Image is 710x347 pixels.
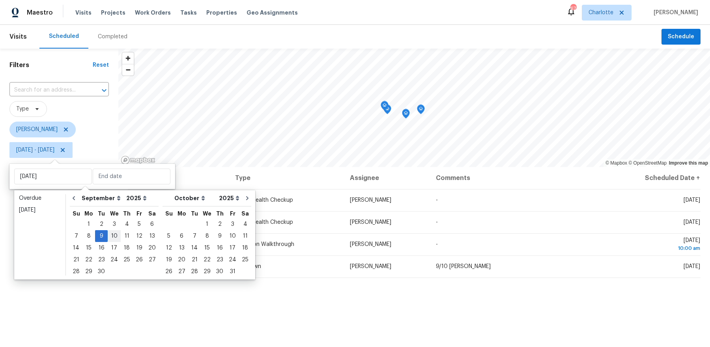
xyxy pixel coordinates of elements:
[95,266,108,277] div: 30
[436,242,438,247] span: -
[16,126,58,133] span: [PERSON_NAME]
[75,9,92,17] span: Visits
[213,231,226,242] div: 9
[121,218,133,230] div: Thu Sep 04 2025
[146,254,159,265] div: 27
[128,167,229,189] th: Address
[133,230,146,242] div: Fri Sep 12 2025
[133,218,146,230] div: Fri Sep 05 2025
[122,64,134,75] button: Zoom out
[350,197,391,203] span: [PERSON_NAME]
[226,266,239,278] div: Fri Oct 31 2025
[188,254,201,266] div: Tue Oct 21 2025
[82,254,95,265] div: 22
[121,254,133,266] div: Thu Sep 25 2025
[82,242,95,253] div: 15
[14,169,92,184] input: Sat, Jan 01
[216,211,224,216] abbr: Thursday
[684,264,700,269] span: [DATE]
[241,211,249,216] abbr: Saturday
[108,219,121,230] div: 3
[70,230,82,242] div: Sun Sep 07 2025
[226,254,239,266] div: Fri Oct 24 2025
[239,218,251,230] div: Sat Oct 04 2025
[235,219,293,225] span: Home Health Checkup
[121,230,133,242] div: Thu Sep 11 2025
[82,218,95,230] div: Mon Sep 01 2025
[226,254,239,265] div: 24
[201,242,213,253] div: 15
[201,231,213,242] div: 8
[146,231,159,242] div: 13
[73,211,80,216] abbr: Sunday
[27,9,53,17] span: Maestro
[602,167,701,189] th: Scheduled Date ↑
[133,242,146,254] div: Fri Sep 19 2025
[108,242,121,254] div: Wed Sep 17 2025
[49,32,79,40] div: Scheduled
[19,194,61,202] div: Overdue
[95,266,108,278] div: Tue Sep 30 2025
[436,264,491,269] span: 9/10 [PERSON_NAME]
[110,211,119,216] abbr: Wednesday
[95,254,108,266] div: Tue Sep 23 2025
[95,230,108,242] div: Tue Sep 09 2025
[146,242,159,254] div: Sat Sep 20 2025
[146,219,159,230] div: 6
[70,242,82,254] div: Sun Sep 14 2025
[180,10,197,15] span: Tasks
[201,254,213,266] div: Wed Oct 22 2025
[122,53,134,64] button: Zoom in
[175,266,188,277] div: 27
[175,242,188,254] div: Mon Oct 13 2025
[177,211,186,216] abbr: Monday
[163,231,175,242] div: 5
[436,197,438,203] span: -
[82,231,95,242] div: 8
[163,242,175,254] div: Sun Oct 12 2025
[226,266,239,277] div: 31
[241,190,253,206] button: Go to next month
[121,231,133,242] div: 11
[239,219,251,230] div: 4
[108,231,121,242] div: 10
[239,254,251,266] div: Sat Oct 25 2025
[684,197,700,203] span: [DATE]
[9,61,93,69] h1: Filters
[146,254,159,266] div: Sat Sep 27 2025
[436,219,438,225] span: -
[201,242,213,254] div: Wed Oct 15 2025
[226,218,239,230] div: Fri Oct 03 2025
[589,9,613,17] span: Charlotte
[350,219,391,225] span: [PERSON_NAME]
[133,231,146,242] div: 12
[121,242,133,253] div: 18
[82,230,95,242] div: Mon Sep 08 2025
[175,230,188,242] div: Mon Oct 06 2025
[175,266,188,278] div: Mon Oct 27 2025
[16,105,29,113] span: Type
[239,231,251,242] div: 11
[239,254,251,265] div: 25
[235,197,293,203] span: Home Health Checkup
[163,266,175,277] div: 26
[175,231,188,242] div: 6
[206,9,237,17] span: Properties
[230,211,235,216] abbr: Friday
[95,231,108,242] div: 9
[570,5,576,13] div: 67
[146,218,159,230] div: Sat Sep 06 2025
[213,242,226,254] div: Thu Oct 16 2025
[226,230,239,242] div: Fri Oct 10 2025
[121,219,133,230] div: 4
[226,231,239,242] div: 10
[68,190,80,206] button: Go to previous month
[95,254,108,265] div: 23
[80,192,124,204] select: Month
[235,264,261,269] span: Teardown
[146,230,159,242] div: Sat Sep 13 2025
[213,266,226,278] div: Thu Oct 30 2025
[93,169,170,184] input: End date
